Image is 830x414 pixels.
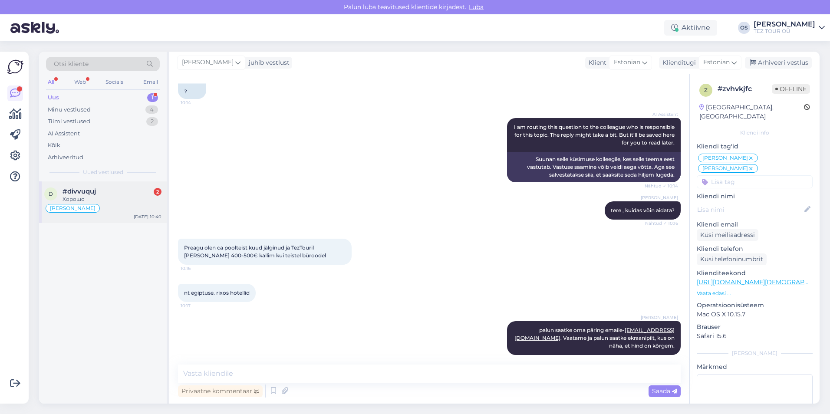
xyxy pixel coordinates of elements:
p: Operatsioonisüsteem [697,301,813,310]
span: 10:14 [181,99,213,106]
div: [PERSON_NAME] [697,349,813,357]
div: Privaatne kommentaar [178,385,263,397]
div: Kõik [48,141,60,150]
div: Minu vestlused [48,105,91,114]
span: AI Assistent [646,111,678,118]
span: Offline [772,84,810,94]
div: Klienditugi [659,58,696,67]
div: Arhiveeritud [48,153,83,162]
span: [PERSON_NAME] [702,166,748,171]
span: 10:22 [646,355,678,362]
span: Preagu olen ca poolteist kuud jälginud ja TezTouril [PERSON_NAME] 400-500€ kallim kui teistel bür... [184,244,326,259]
span: Luba [466,3,486,11]
span: palun saatke oma päring emaile- . Vaatame ja palun saatke ekraanipilt, kus on näha, et hind on kõ... [514,327,676,349]
div: 2 [146,117,158,126]
div: [DATE] 10:40 [134,214,161,220]
span: tere , kuidas võin aidata? [611,207,675,214]
p: Märkmed [697,362,813,371]
div: OS [738,22,750,34]
span: Estonian [703,58,730,67]
div: Socials [104,76,125,88]
div: Suunan selle küsimuse kolleegile, kes selle teema eest vastutab. Vastuse saamine võib veidi aega ... [507,152,681,182]
div: # zvhvkjfc [718,84,772,94]
img: Askly Logo [7,59,23,75]
div: All [46,76,56,88]
a: [PERSON_NAME]TEZ TOUR OÜ [754,21,825,35]
div: Kliendi info [697,129,813,137]
div: Web [72,76,88,88]
div: Хорошо [63,195,161,203]
div: Uus [48,93,59,102]
span: #divvuquj [63,187,96,195]
p: Kliendi nimi [697,192,813,201]
input: Lisa tag [697,175,813,188]
span: nt egiptuse. rixos hotellid [184,289,250,296]
span: I am routing this question to the colleague who is responsible for this topic. The reply might ta... [514,124,676,146]
div: ? [178,84,206,99]
div: 2 [154,188,161,196]
span: 10:16 [181,265,213,272]
div: AI Assistent [48,129,80,138]
span: z [704,87,708,93]
div: Klient [585,58,606,67]
span: Saada [652,387,677,395]
div: Tiimi vestlused [48,117,90,126]
div: [GEOGRAPHIC_DATA], [GEOGRAPHIC_DATA] [699,103,804,121]
p: Kliendi telefon [697,244,813,253]
p: Kliendi email [697,220,813,229]
span: [PERSON_NAME] [641,314,678,321]
div: TEZ TOUR OÜ [754,28,815,35]
div: [PERSON_NAME] [754,21,815,28]
div: Aktiivne [664,20,717,36]
span: Uued vestlused [83,168,123,176]
div: Arhiveeri vestlus [745,57,812,69]
p: Safari 15.6 [697,332,813,341]
span: d [49,191,53,197]
span: Estonian [614,58,640,67]
span: [PERSON_NAME] [50,206,96,211]
span: Nähtud ✓ 10:14 [645,183,678,189]
div: Email [142,76,160,88]
span: [PERSON_NAME] [702,155,748,161]
div: Küsi meiliaadressi [697,229,758,241]
p: Kliendi tag'id [697,142,813,151]
span: 10:17 [181,302,213,309]
p: Klienditeekond [697,269,813,278]
div: Küsi telefoninumbrit [697,253,767,265]
span: [PERSON_NAME] [641,194,678,201]
input: Lisa nimi [697,205,803,214]
p: Vaata edasi ... [697,289,813,297]
span: Nähtud ✓ 10:16 [645,220,678,227]
div: 4 [145,105,158,114]
span: [PERSON_NAME] [182,58,234,67]
div: 1 [147,93,158,102]
div: juhib vestlust [245,58,290,67]
p: Brauser [697,322,813,332]
span: Otsi kliente [54,59,89,69]
p: Mac OS X 10.15.7 [697,310,813,319]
